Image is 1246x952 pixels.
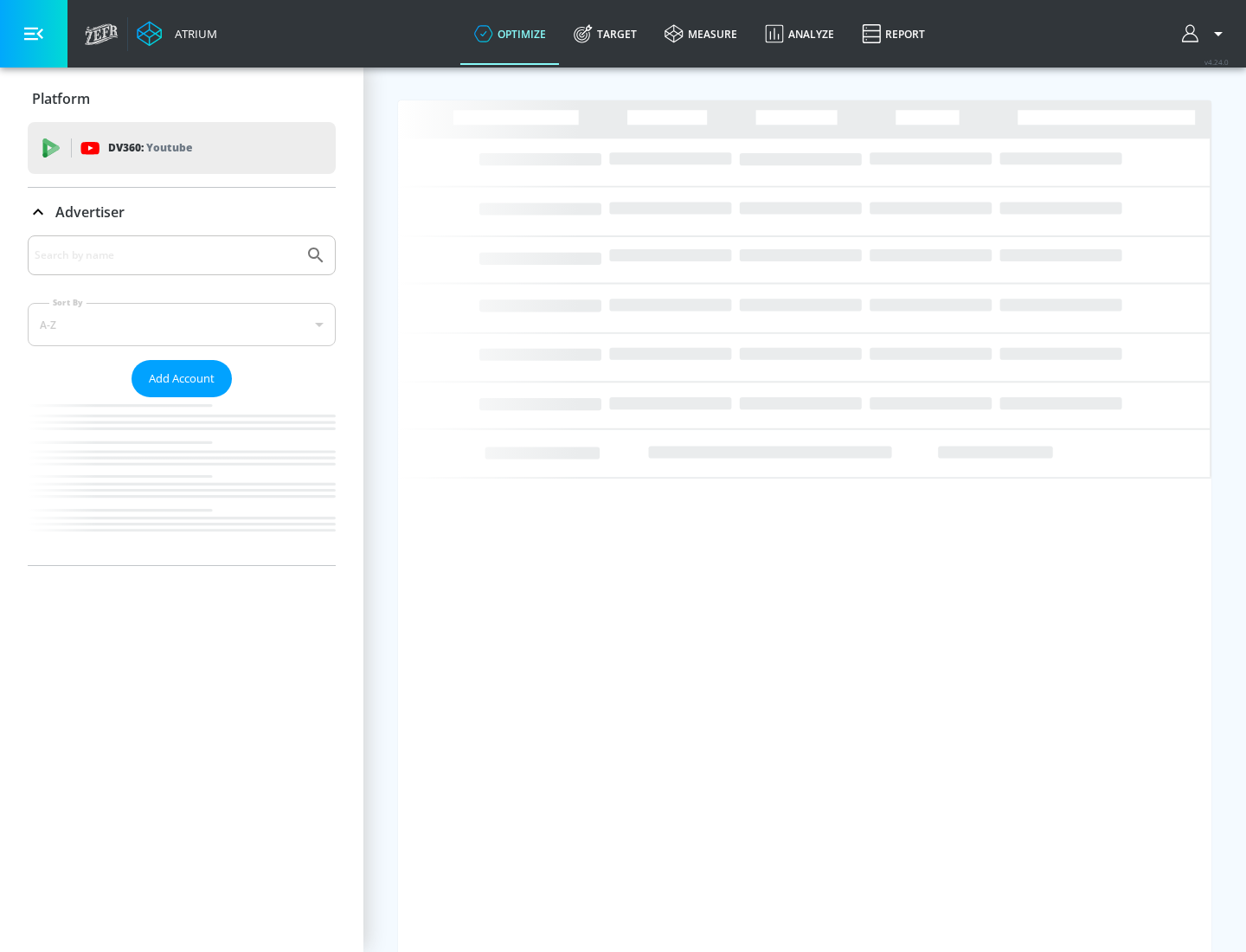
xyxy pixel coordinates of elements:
a: measure [651,3,751,65]
div: A-Z [28,303,336,346]
input: Search by name [35,244,297,267]
div: Advertiser [28,188,336,236]
p: Platform [32,89,90,108]
label: Sort By [49,297,87,308]
div: DV360: Youtube [28,122,336,174]
p: Youtube [146,138,192,157]
p: Advertiser [55,203,125,222]
p: DV360: [108,138,192,158]
a: Analyze [751,3,848,65]
button: Add Account [132,360,232,397]
span: Add Account [149,369,215,389]
a: Report [848,3,939,65]
a: Atrium [137,21,217,47]
a: Target [560,3,651,65]
span: v 4.24.0 [1204,57,1229,67]
div: Advertiser [28,235,336,565]
div: Platform [28,74,336,123]
div: Atrium [168,26,217,42]
nav: list of Advertiser [28,397,336,565]
a: optimize [460,3,560,65]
